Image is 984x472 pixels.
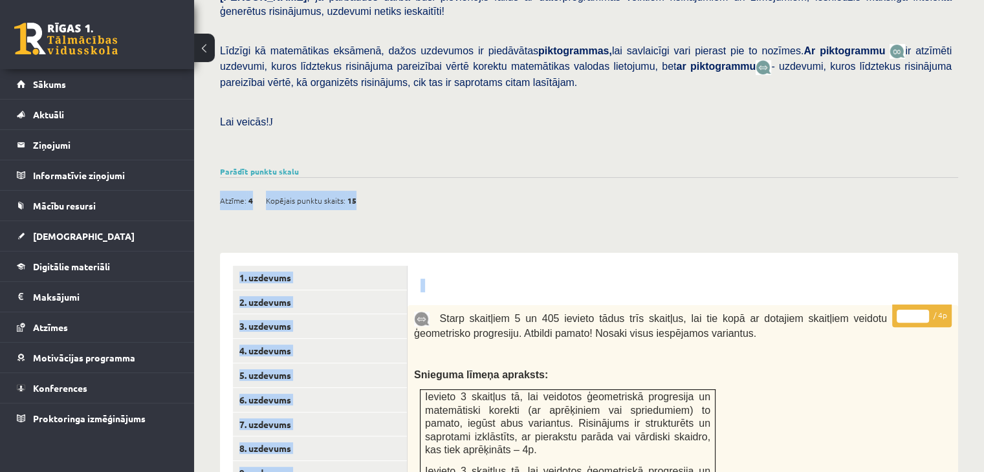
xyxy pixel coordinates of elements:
[538,45,612,56] b: piktogrammas,
[33,130,178,160] legend: Ziņojumi
[33,160,178,190] legend: Informatīvie ziņojumi
[892,305,952,327] p: / 4p
[13,13,523,27] body: Визуальный текстовый редактор, wiswyg-editor-user-answer-47433990002320
[33,109,64,120] span: Aktuāli
[347,191,356,210] span: 15
[233,314,407,338] a: 3. uzdevums
[17,403,178,433] a: Proktoringa izmēģinājums
[220,61,952,87] span: - uzdevumi, kuros līdztekus risinājuma pareizībai vērtē, kā organizēts risinājums, cik tas ir sap...
[890,44,905,59] img: JfuEzvunn4EvwAAAAASUVORK5CYII=
[233,436,407,460] a: 8. uzdevums
[220,191,246,210] span: Atzīme:
[17,191,178,220] a: Mācību resursi
[33,261,110,272] span: Digitālie materiāli
[233,388,407,412] a: 6. uzdevums
[33,413,146,424] span: Proktoringa izmēģinājums
[414,313,887,339] span: Starp skaitļiem 5 un 405 ievieto tādus trīs skaitļus, lai tie kopā ar dotajiem skaitļiem veidotu ...
[269,116,273,127] span: J
[33,282,178,312] legend: Maksājumi
[17,221,178,251] a: [DEMOGRAPHIC_DATA]
[756,60,771,75] img: wKvN42sLe3LLwAAAABJRU5ErkJggg==
[233,413,407,436] a: 7. uzdevums
[14,23,118,55] a: Rīgas 1. Tālmācības vidusskola
[233,339,407,363] a: 4. uzdevums
[33,230,135,242] span: [DEMOGRAPHIC_DATA]
[220,45,890,56] span: Līdzīgi kā matemātikas eksāmenā, dažos uzdevumos ir piedāvātas lai savlaicīgi vari pierast pie to...
[17,312,178,342] a: Atzīmes
[17,282,178,312] a: Maksājumi
[33,352,135,363] span: Motivācijas programma
[804,45,885,56] b: Ar piktogrammu
[17,373,178,403] a: Konferences
[248,191,253,210] span: 4
[17,69,178,99] a: Sākums
[676,61,756,72] b: ar piktogrammu
[17,160,178,190] a: Informatīvie ziņojumi
[17,343,178,372] a: Motivācijas programma
[421,284,425,289] img: Balts.png
[17,100,178,129] a: Aktuāli
[233,363,407,387] a: 5. uzdevums
[425,391,710,455] span: Ievieto 3 skaitļus tā, lai veidotos ģeometriskā progresija un matemātiski korekti (ar aprēķiniem ...
[17,130,178,160] a: Ziņojumi
[17,252,178,281] a: Digitālie materiāli
[233,266,407,290] a: 1. uzdevums
[220,166,299,177] a: Parādīt punktu skalu
[233,290,407,314] a: 2. uzdevums
[33,78,66,90] span: Sākums
[266,191,345,210] span: Kopējais punktu skaits:
[220,116,269,127] span: Lai veicās!
[414,312,430,327] img: 9k=
[33,200,96,211] span: Mācību resursi
[33,321,68,333] span: Atzīmes
[33,382,87,394] span: Konferences
[414,369,548,380] span: Snieguma līmeņa apraksts:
